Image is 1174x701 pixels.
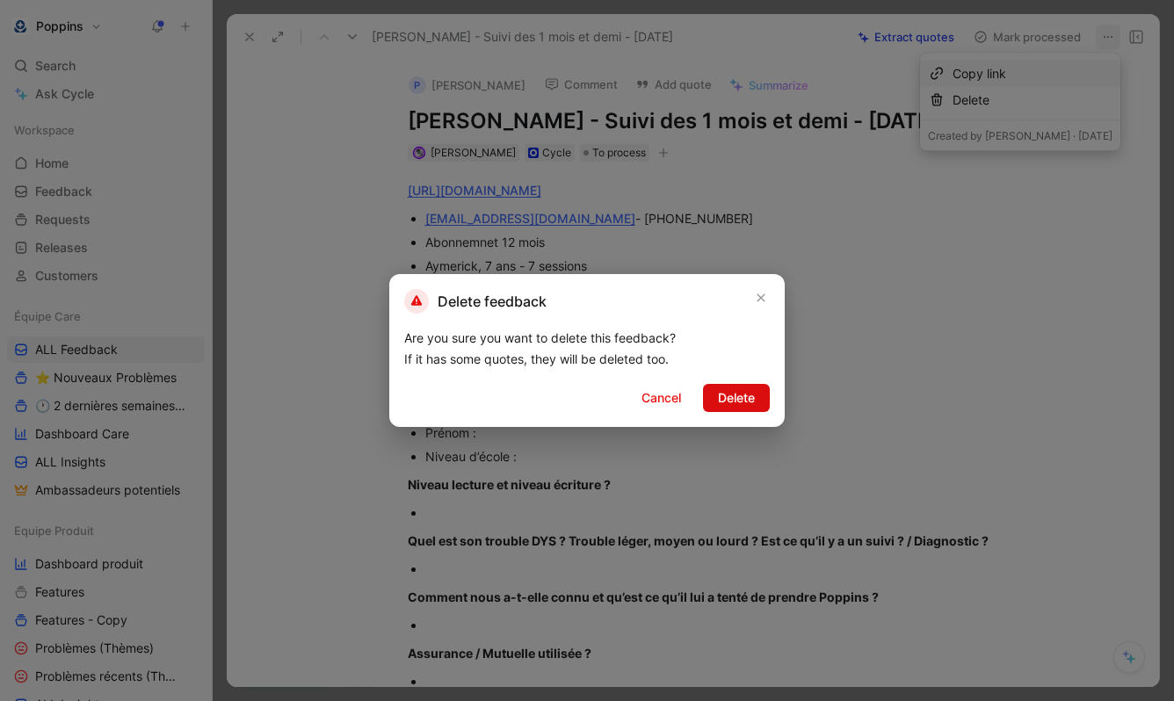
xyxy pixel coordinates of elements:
span: Cancel [641,387,681,408]
button: Delete [703,384,770,412]
button: Cancel [627,384,696,412]
div: Are you sure you want to delete this feedback? If it has some quotes, they will be deleted too. [404,328,770,370]
span: Delete [718,387,755,408]
h2: Delete feedback [404,289,547,314]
